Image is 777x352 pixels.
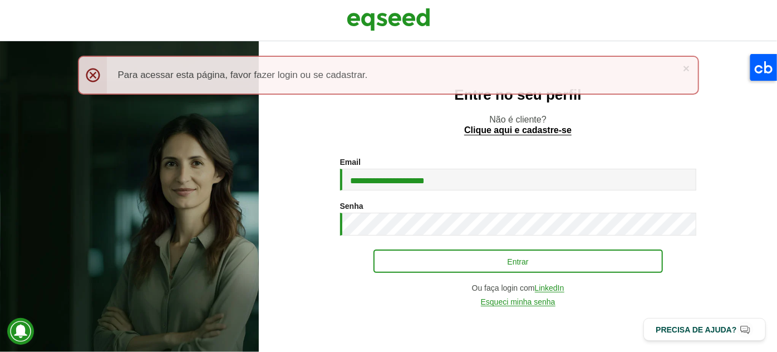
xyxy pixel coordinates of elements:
img: EqSeed Logo [347,6,430,33]
label: Email [340,158,361,166]
div: Para acessar esta página, favor fazer login ou se cadastrar. [78,56,700,95]
a: Esqueci minha senha [481,298,555,306]
a: Clique aqui e cadastre-se [464,126,572,135]
div: Ou faça login com [340,284,696,292]
p: Não é cliente? [281,114,755,135]
button: Entrar [373,250,663,273]
a: LinkedIn [535,284,564,292]
a: × [683,62,690,74]
label: Senha [340,202,363,210]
